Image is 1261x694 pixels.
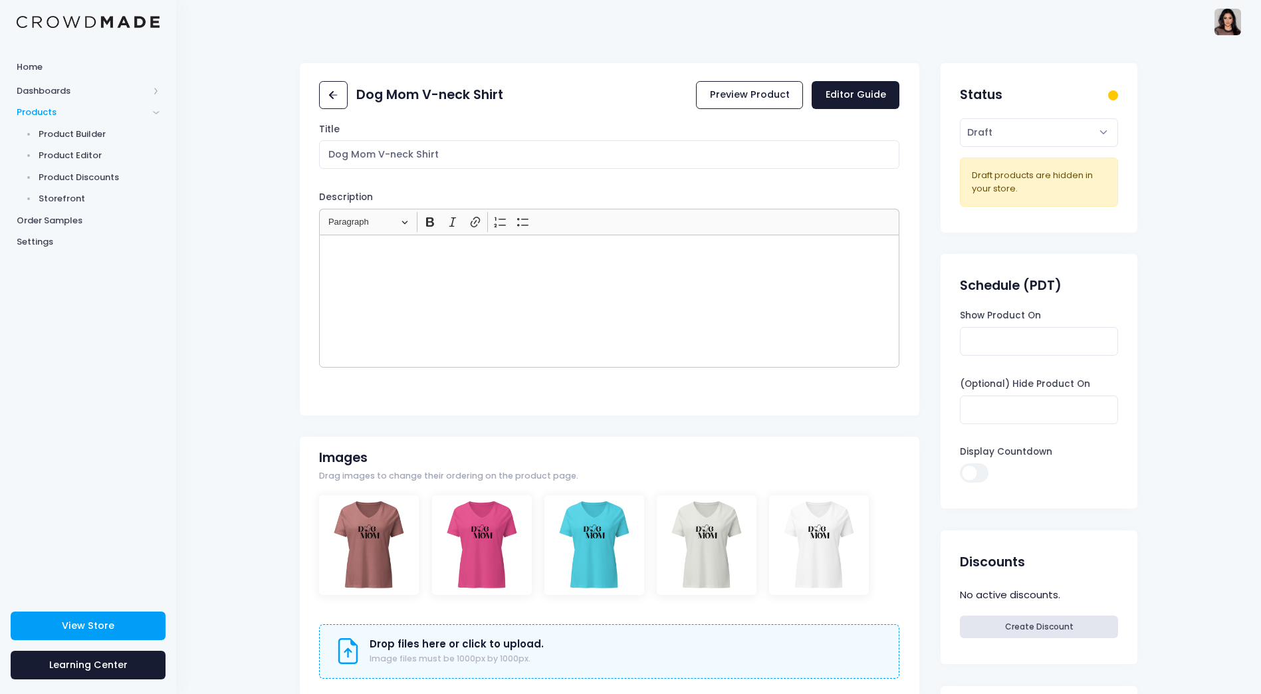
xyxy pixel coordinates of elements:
span: Home [17,60,160,74]
div: Draft products are hidden in your store. [972,169,1107,195]
span: Drag images to change their ordering on the product page. [319,470,578,483]
span: Storefront [39,192,160,205]
label: Title [319,123,340,136]
a: Learning Center [11,651,166,679]
h2: Dog Mom V-neck Shirt [356,87,503,102]
span: Product Editor [39,149,160,162]
a: View Store [11,612,166,640]
span: Products [17,106,148,119]
div: Editor toolbar [319,209,899,235]
div: No active discounts. [960,586,1117,605]
span: Dashboards [17,84,148,98]
label: (Optional) Hide Product On [960,378,1090,391]
label: Display Countdown [960,445,1052,459]
span: Order Samples [17,214,160,227]
h2: Schedule (PDT) [960,278,1062,293]
a: Create Discount [960,616,1117,638]
a: Preview Product [696,81,803,110]
a: Editor Guide [812,81,899,110]
span: View Store [62,619,114,632]
span: Paragraph [328,214,398,230]
label: Show Product On [960,309,1041,322]
h2: Images [319,450,368,465]
img: Logo [17,16,160,29]
button: Paragraph [322,212,414,233]
span: Settings [17,235,160,249]
span: Product Builder [39,128,160,141]
h2: Discounts [960,554,1025,570]
span: Product Discounts [39,171,160,184]
h3: Drop files here or click to upload. [370,638,544,650]
h2: Status [960,87,1002,102]
div: Rich Text Editor, main [319,235,899,368]
label: Description [319,191,373,204]
img: User [1214,9,1241,35]
span: Image files must be 1000px by 1000px. [370,653,530,664]
span: Learning Center [49,658,128,671]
